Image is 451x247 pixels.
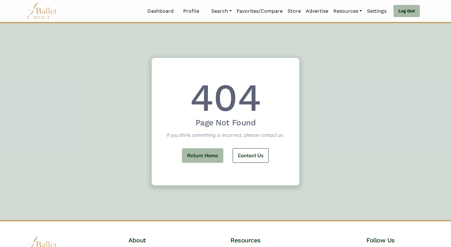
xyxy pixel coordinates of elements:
[366,236,424,244] h4: Follow Us
[209,5,234,18] a: Search
[303,5,331,18] a: Advertise
[331,5,365,18] a: Resources
[129,236,187,244] h4: About
[152,118,300,128] h3: Page Not Found
[182,148,223,163] a: Return Home
[181,5,202,18] a: Profile
[394,5,420,17] a: Log Out
[230,236,322,244] h4: Resources
[152,80,300,115] h1: 404
[234,5,285,18] a: Favorites/Compare
[145,5,176,18] a: Dashboard
[365,5,389,18] a: Settings
[233,148,269,163] a: Contact Us
[285,5,303,18] a: Store
[152,131,300,139] p: If you think something is incorrect, please contact us.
